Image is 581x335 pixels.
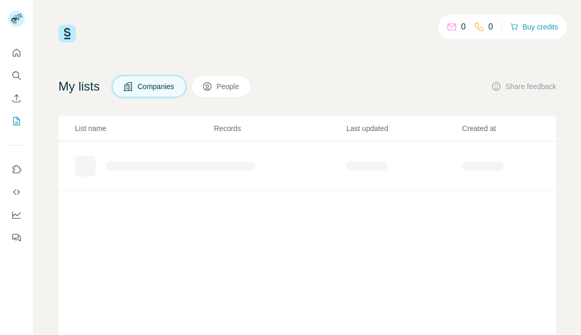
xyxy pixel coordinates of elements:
[8,160,25,179] button: Use Surfe on LinkedIn
[75,123,213,134] p: List name
[491,81,556,92] button: Share feedback
[461,21,466,33] p: 0
[462,123,577,134] p: Created at
[8,89,25,108] button: Enrich CSV
[217,81,240,92] span: People
[8,183,25,201] button: Use Surfe API
[214,123,345,134] p: Records
[58,25,76,42] img: Surfe Logo
[8,43,25,62] button: Quick start
[8,206,25,224] button: Dashboard
[137,81,175,92] span: Companies
[58,78,100,95] h4: My lists
[8,112,25,130] button: My lists
[8,66,25,85] button: Search
[510,20,558,34] button: Buy credits
[8,228,25,247] button: Feedback
[488,21,493,33] p: 0
[346,123,461,134] p: Last updated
